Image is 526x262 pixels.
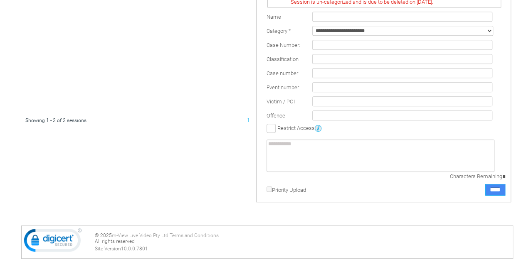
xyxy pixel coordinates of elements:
a: Terms and Conditions [170,233,219,238]
a: m-View Live Video Pty Ltd [112,233,168,238]
div: © 2025 | All rights reserved [95,233,511,252]
span: Case Number: [267,42,300,48]
span: 1 [247,118,250,123]
span: Case number [267,70,298,76]
div: Characters Remaining [398,173,505,180]
label: Name [267,14,281,20]
span: Event number [267,84,299,91]
span: Classification [267,56,299,62]
span: Victim / POI [267,98,295,105]
span: Showing 1 - 2 of 2 sessions [25,118,86,123]
td: Restrict Access [264,122,507,133]
label: Priority Upload [272,187,306,193]
label: Category * [267,28,291,34]
img: DigiCert Secured Site Seal [24,228,82,256]
span: Offence [267,113,285,119]
div: Site Version [95,246,511,252]
span: 10.0.0.7801 [121,246,148,252]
